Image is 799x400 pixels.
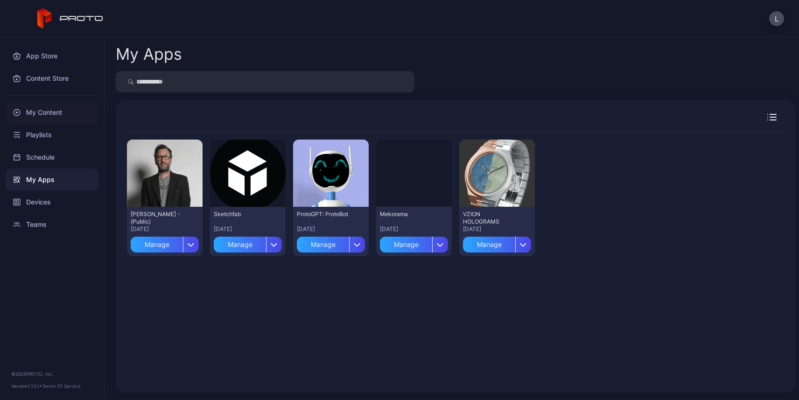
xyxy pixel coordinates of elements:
div: ProtoGPT: ProtoBot [297,211,348,218]
div: Mekorama [380,211,431,218]
a: Teams [6,213,98,236]
a: Schedule [6,146,98,168]
div: © 2025 PROTO, Inc. [11,370,93,378]
button: Manage [297,233,365,253]
div: [DATE] [297,225,365,233]
a: Content Store [6,67,98,90]
div: Manage [214,237,266,253]
button: Manage [214,233,282,253]
div: Manage [463,237,515,253]
div: My Apps [116,46,182,62]
button: L [769,11,784,26]
div: [DATE] [214,225,282,233]
div: [DATE] [463,225,531,233]
div: David N Persona - (Public) [131,211,182,225]
span: Version 1.13.1 • [11,383,42,389]
div: [DATE] [380,225,448,233]
button: Manage [463,233,531,253]
a: Devices [6,191,98,213]
div: Manage [131,237,183,253]
button: Manage [380,233,448,253]
a: My Content [6,101,98,124]
a: Playlists [6,124,98,146]
div: VZION HOLOGRAMS [463,211,514,225]
a: Terms Of Service [42,383,81,389]
a: App Store [6,45,98,67]
a: My Apps [6,168,98,191]
div: Manage [297,237,349,253]
button: Manage [131,233,199,253]
div: Sketchfab [214,211,265,218]
div: Manage [380,237,432,253]
div: [DATE] [131,225,199,233]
